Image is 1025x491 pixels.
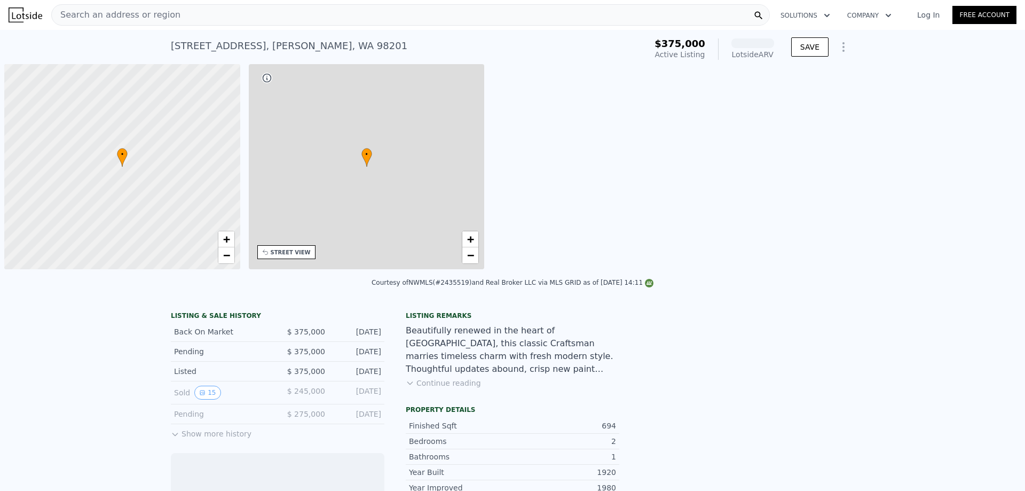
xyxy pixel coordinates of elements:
[171,38,407,53] div: [STREET_ADDRESS] , [PERSON_NAME] , WA 98201
[117,150,128,159] span: •
[409,420,512,431] div: Finished Sqft
[467,232,474,246] span: +
[218,247,234,263] a: Zoom out
[512,451,616,462] div: 1
[839,6,900,25] button: Company
[655,50,705,59] span: Active Listing
[462,247,478,263] a: Zoom out
[512,467,616,478] div: 1920
[512,436,616,447] div: 2
[406,406,619,414] div: Property details
[409,451,512,462] div: Bathrooms
[361,150,372,159] span: •
[174,346,269,357] div: Pending
[372,279,653,286] div: Courtesy of NWMLS (#2435519) and Real Broker LLC via MLS GRID as of [DATE] 14:11
[52,9,180,21] span: Search an address or region
[904,10,952,20] a: Log In
[117,148,128,167] div: •
[409,436,512,447] div: Bedrooms
[731,49,774,60] div: Lotside ARV
[334,409,381,419] div: [DATE]
[512,420,616,431] div: 694
[334,366,381,377] div: [DATE]
[791,37,829,57] button: SAVE
[174,386,269,400] div: Sold
[174,409,269,419] div: Pending
[171,311,384,322] div: LISTING & SALE HISTORY
[406,311,619,320] div: Listing remarks
[406,324,619,376] div: Beautifully renewed in the heart of [GEOGRAPHIC_DATA], this classic Craftsman marries timeless ch...
[406,378,481,388] button: Continue reading
[462,231,478,247] a: Zoom in
[287,367,325,376] span: $ 375,000
[174,326,269,337] div: Back On Market
[409,467,512,478] div: Year Built
[645,279,653,287] img: NWMLS Logo
[334,386,381,400] div: [DATE]
[287,347,325,356] span: $ 375,000
[174,366,269,377] div: Listed
[361,148,372,167] div: •
[655,38,705,49] span: $375,000
[467,248,474,262] span: −
[952,6,1016,24] a: Free Account
[223,248,230,262] span: −
[223,232,230,246] span: +
[218,231,234,247] a: Zoom in
[334,346,381,357] div: [DATE]
[287,410,325,418] span: $ 275,000
[833,36,854,58] button: Show Options
[171,424,251,439] button: Show more history
[334,326,381,337] div: [DATE]
[287,328,325,336] span: $ 375,000
[287,387,325,395] span: $ 245,000
[271,248,311,256] div: STREET VIEW
[194,386,220,400] button: View historical data
[9,7,42,22] img: Lotside
[772,6,839,25] button: Solutions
